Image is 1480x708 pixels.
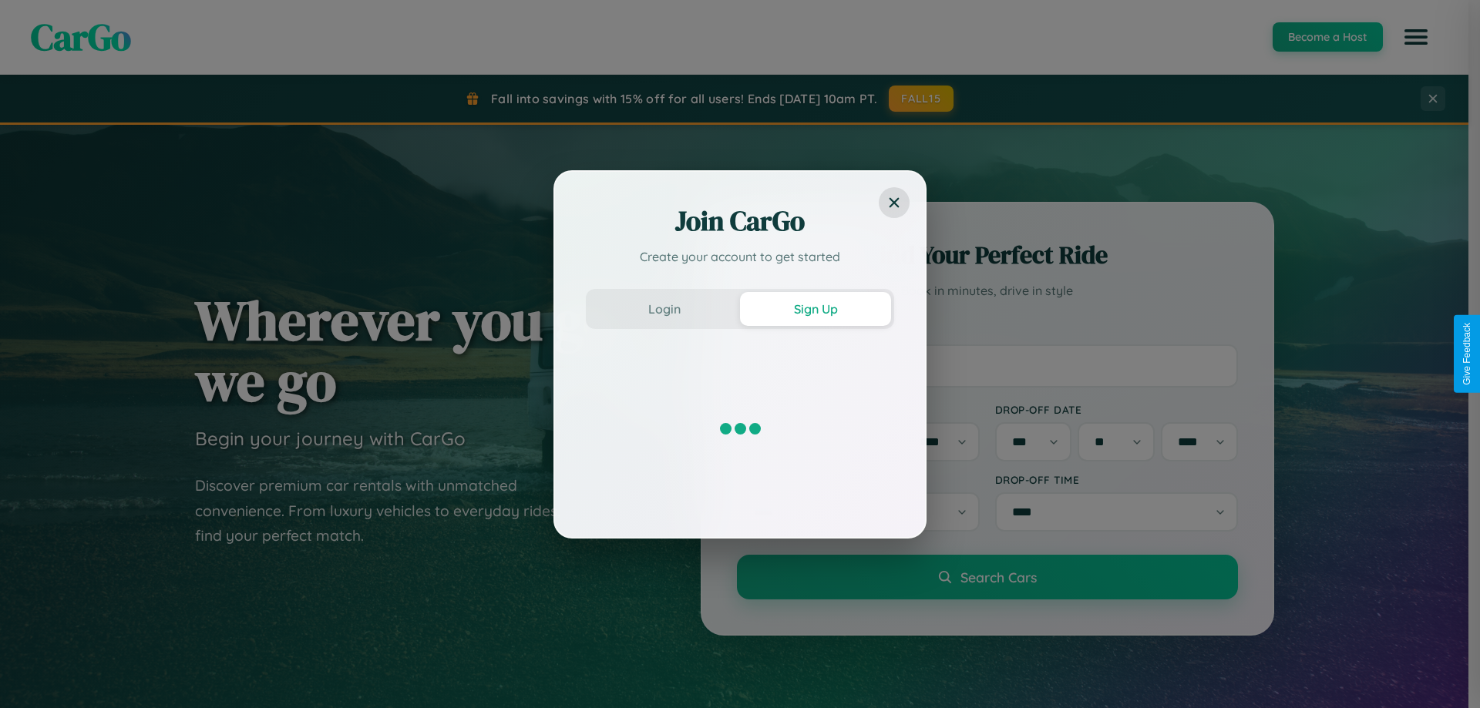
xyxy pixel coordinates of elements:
p: Create your account to get started [586,247,894,266]
button: Login [589,292,740,326]
iframe: Intercom live chat [15,656,52,693]
h2: Join CarGo [586,203,894,240]
button: Sign Up [740,292,891,326]
div: Give Feedback [1461,323,1472,385]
